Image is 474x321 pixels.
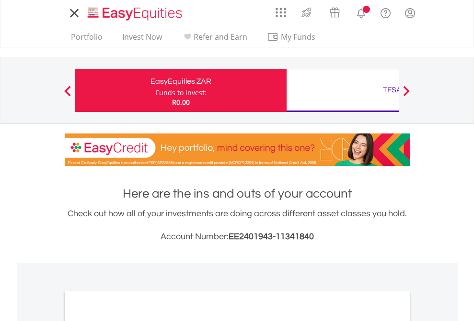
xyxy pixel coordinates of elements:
a: AppsGrid [269,2,292,18]
div: EasyEquities ZAR [81,75,281,88]
span: My Funds [267,31,330,43]
span: Refer and Earn [194,32,247,42]
a: Notifications [349,2,373,22]
a: My Profile [398,2,422,23]
a: Home page [84,2,186,22]
h3: Account Number: [65,230,410,244]
a: Refer and Earn [178,32,251,47]
div: Check out how all of your investments are doing across different asset classes you hold. [65,207,410,244]
img: grid-menu-icon.svg [276,7,286,18]
a: Vouchers [321,2,349,20]
a: Invest Now [118,32,166,47]
a: Portfolio [67,32,106,47]
span: R0.00 [172,98,190,107]
img: EasyEquities_Logo.png [86,6,186,22]
span: EE2401943-11341840 [229,232,314,241]
h1: Here are the ins and outs of your account [65,185,410,202]
div: Funds to invest: [156,88,207,98]
img: EasyCredit Promotion Banner [65,133,410,166]
img: vouchers-v2.svg [327,5,343,20]
img: thrive-v2.svg [299,5,314,20]
a: FAQ's and Support [373,2,398,22]
button: Previous [58,90,77,100]
button: Next [397,90,416,100]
